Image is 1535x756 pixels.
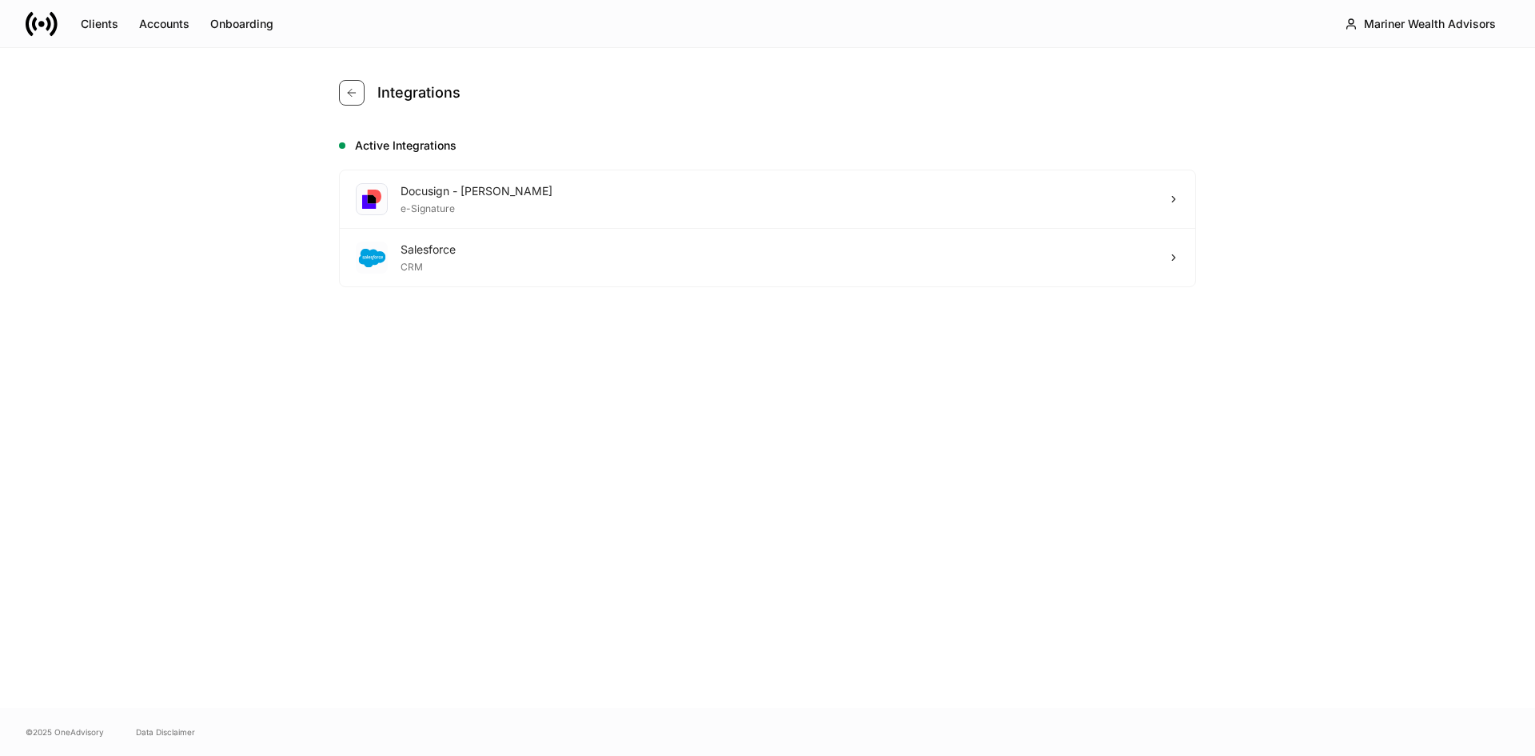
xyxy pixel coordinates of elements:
[136,726,195,738] a: Data Disclaimer
[129,11,200,37] button: Accounts
[200,11,284,37] button: Onboarding
[81,16,118,32] div: Clients
[401,242,456,258] div: Salesforce
[401,258,456,274] div: CRM
[401,199,552,215] div: e-Signature
[377,83,460,102] h4: Integrations
[1364,16,1496,32] div: Mariner Wealth Advisors
[210,16,273,32] div: Onboarding
[70,11,129,37] button: Clients
[401,183,552,199] div: Docusign - [PERSON_NAME]
[26,726,104,738] span: © 2025 OneAdvisory
[355,138,1196,154] h5: Active Integrations
[139,16,189,32] div: Accounts
[1331,10,1509,38] button: Mariner Wealth Advisors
